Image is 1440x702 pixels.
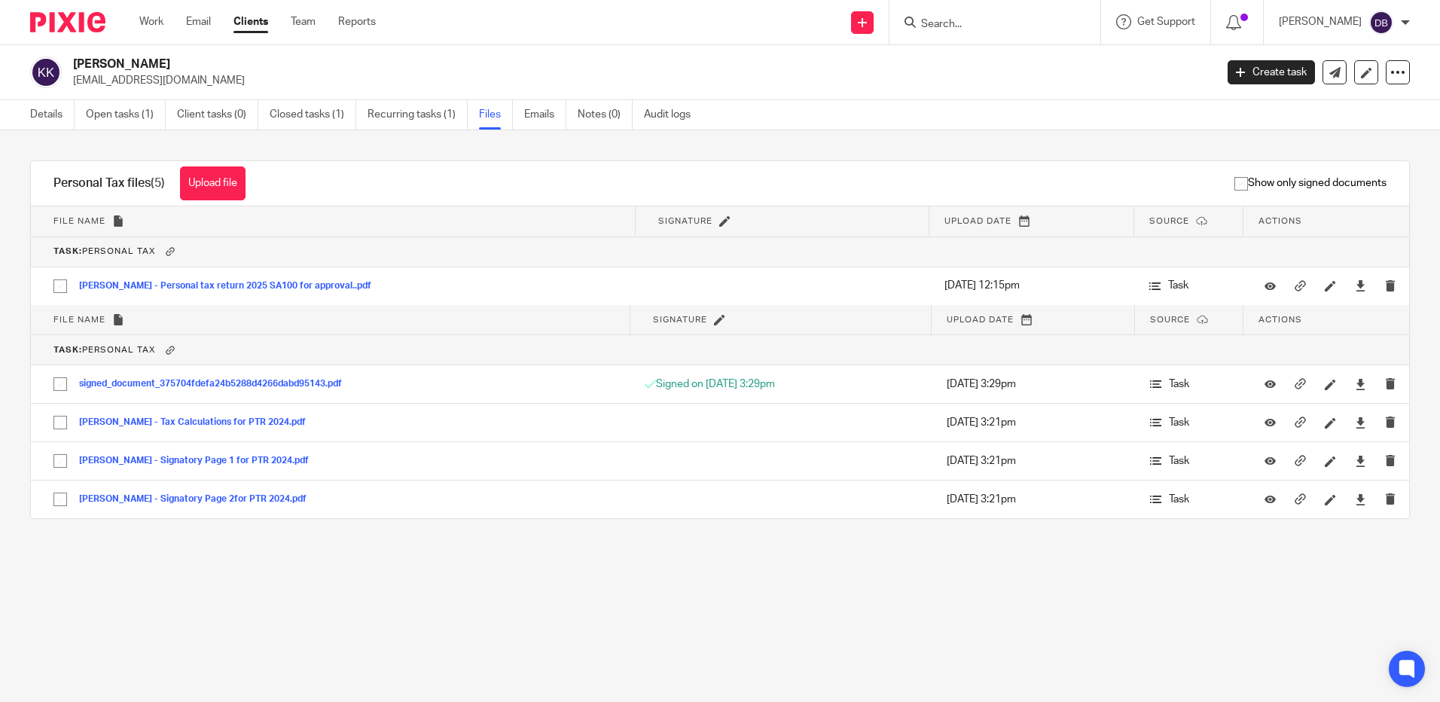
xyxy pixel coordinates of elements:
[180,166,246,200] button: Upload file
[1369,11,1393,35] img: svg%3E
[139,14,163,29] a: Work
[270,100,356,130] a: Closed tasks (1)
[46,408,75,437] input: Select
[79,494,318,505] button: [PERSON_NAME] - Signatory Page 2for PTR 2024.pdf
[1150,377,1228,392] p: Task
[1234,175,1387,191] span: Show only signed documents
[79,281,383,291] button: [PERSON_NAME] - Personal tax return 2025 SA100 for approval..pdf
[46,272,75,301] input: Select
[73,56,978,72] h2: [PERSON_NAME]
[46,447,75,475] input: Select
[947,415,1120,430] p: [DATE] 3:21pm
[1228,60,1315,84] a: Create task
[30,56,62,88] img: svg%3E
[1149,278,1228,293] p: Task
[79,417,317,428] button: [PERSON_NAME] - Tax Calculations for PTR 2024.pdf
[1149,217,1189,225] span: Source
[79,379,353,389] button: signed_document_375704fdefa24b5288d4266dabd95143.pdf
[53,346,82,354] b: Task:
[1279,14,1362,29] p: [PERSON_NAME]
[1150,415,1228,430] p: Task
[1355,415,1366,430] a: Download
[1355,278,1366,293] a: Download
[79,456,320,466] button: [PERSON_NAME] - Signatory Page 1 for PTR 2024.pdf
[524,100,566,130] a: Emails
[1355,492,1366,507] a: Download
[645,377,917,392] p: Signed on [DATE] 3:29pm
[73,73,1205,88] p: [EMAIL_ADDRESS][DOMAIN_NAME]
[644,100,702,130] a: Audit logs
[920,18,1055,32] input: Search
[947,316,1014,324] span: Upload date
[1150,316,1190,324] span: Source
[1355,453,1366,469] a: Download
[30,100,75,130] a: Details
[1150,453,1228,469] p: Task
[53,316,105,324] span: File name
[53,346,155,354] span: Personal Tax
[53,248,155,256] span: Personal Tax
[86,100,166,130] a: Open tasks (1)
[578,100,633,130] a: Notes (0)
[653,316,707,324] span: Signature
[30,12,105,32] img: Pixie
[46,370,75,398] input: Select
[151,177,165,189] span: (5)
[947,377,1120,392] p: [DATE] 3:29pm
[53,217,105,225] span: File name
[233,14,268,29] a: Clients
[658,217,712,225] span: Signature
[291,14,316,29] a: Team
[479,100,513,130] a: Files
[947,453,1120,469] p: [DATE] 3:21pm
[177,100,258,130] a: Client tasks (0)
[53,248,82,256] b: Task:
[53,175,165,191] h1: Personal Tax files
[944,217,1011,225] span: Upload date
[1150,492,1228,507] p: Task
[1258,316,1302,324] span: Actions
[368,100,468,130] a: Recurring tasks (1)
[46,485,75,514] input: Select
[1137,17,1195,27] span: Get Support
[1258,217,1302,225] span: Actions
[1355,377,1366,392] a: Download
[338,14,376,29] a: Reports
[186,14,211,29] a: Email
[947,492,1120,507] p: [DATE] 3:21pm
[944,278,1119,293] p: [DATE] 12:15pm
